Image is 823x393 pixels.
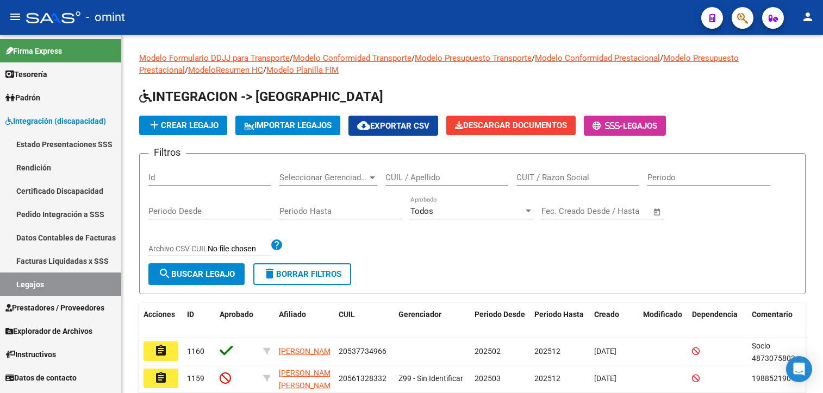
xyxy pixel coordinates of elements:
span: Firma Express [5,45,62,57]
span: Acciones [144,310,175,319]
span: ID [187,310,194,319]
datatable-header-cell: Dependencia [688,303,747,339]
span: Seleccionar Gerenciador [279,173,367,182]
datatable-header-cell: CUIL [334,303,394,339]
h3: Filtros [148,145,186,160]
span: Aprobado [220,310,253,319]
span: 20537734966 [339,347,386,356]
span: Z99 - Sin Identificar [398,374,463,383]
datatable-header-cell: Afiliado [275,303,334,339]
span: Periodo Desde [475,310,525,319]
span: Exportar CSV [357,121,429,131]
mat-icon: assignment [154,371,167,384]
span: Socio 4873075803 [752,341,795,363]
span: [DATE] [594,374,616,383]
span: [PERSON_NAME] [PERSON_NAME] [279,369,337,390]
span: [DATE] [594,347,616,356]
span: 1988521901 [752,374,795,383]
span: Periodo Hasta [534,310,584,319]
span: 1160 [187,347,204,356]
span: Buscar Legajo [158,269,235,279]
span: Instructivos [5,348,56,360]
button: Exportar CSV [348,116,438,136]
mat-icon: person [801,10,814,23]
input: Start date [541,206,577,216]
span: Padrón [5,92,40,104]
mat-icon: add [148,118,161,131]
span: 20561328332 [339,374,386,383]
span: INTEGRACION -> [GEOGRAPHIC_DATA] [139,89,383,104]
span: Modificado [643,310,682,319]
span: 202502 [475,347,501,356]
input: End date [587,206,639,216]
span: Datos de contacto [5,372,77,384]
span: 202512 [534,374,560,383]
span: Archivo CSV CUIL [148,244,208,253]
span: Tesorería [5,68,47,80]
span: Explorador de Archivos [5,325,92,337]
span: Todos [410,206,433,216]
datatable-header-cell: Aprobado [215,303,259,339]
datatable-header-cell: Comentario [747,303,813,339]
span: CUIL [339,310,355,319]
span: 202512 [534,347,560,356]
a: Modelo Formulario DDJJ para Transporte [139,53,290,63]
span: Comentario [752,310,793,319]
datatable-header-cell: Creado [590,303,639,339]
button: Descargar Documentos [446,116,576,135]
a: Modelo Conformidad Transporte [293,53,411,63]
button: -Legajos [584,116,666,136]
datatable-header-cell: Modificado [639,303,688,339]
span: - [593,121,623,131]
a: Modelo Presupuesto Transporte [415,53,532,63]
span: Dependencia [692,310,738,319]
span: Crear Legajo [148,121,219,130]
span: Gerenciador [398,310,441,319]
mat-icon: cloud_download [357,119,370,132]
button: Open calendar [651,206,664,218]
span: Prestadores / Proveedores [5,302,104,314]
datatable-header-cell: Periodo Hasta [530,303,590,339]
span: 1159 [187,374,204,383]
button: IMPORTAR LEGAJOS [235,116,340,135]
span: 202503 [475,374,501,383]
a: ModeloResumen HC [188,65,263,75]
a: Modelo Conformidad Prestacional [535,53,660,63]
mat-icon: menu [9,10,22,23]
span: Descargar Documentos [455,121,567,130]
mat-icon: assignment [154,344,167,357]
mat-icon: search [158,267,171,280]
span: Creado [594,310,619,319]
button: Buscar Legajo [148,263,245,285]
datatable-header-cell: Gerenciador [394,303,470,339]
button: Borrar Filtros [253,263,351,285]
span: IMPORTAR LEGAJOS [244,121,332,130]
div: Open Intercom Messenger [786,356,812,382]
a: Modelo Planilla FIM [266,65,339,75]
button: Crear Legajo [139,116,227,135]
datatable-header-cell: ID [183,303,215,339]
span: - omint [86,5,125,29]
span: Integración (discapacidad) [5,115,106,127]
datatable-header-cell: Acciones [139,303,183,339]
datatable-header-cell: Periodo Desde [470,303,530,339]
mat-icon: help [270,238,283,251]
span: Borrar Filtros [263,269,341,279]
input: Archivo CSV CUIL [208,244,270,254]
span: Legajos [623,121,657,131]
mat-icon: delete [263,267,276,280]
span: [PERSON_NAME] [279,347,337,356]
span: Afiliado [279,310,306,319]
